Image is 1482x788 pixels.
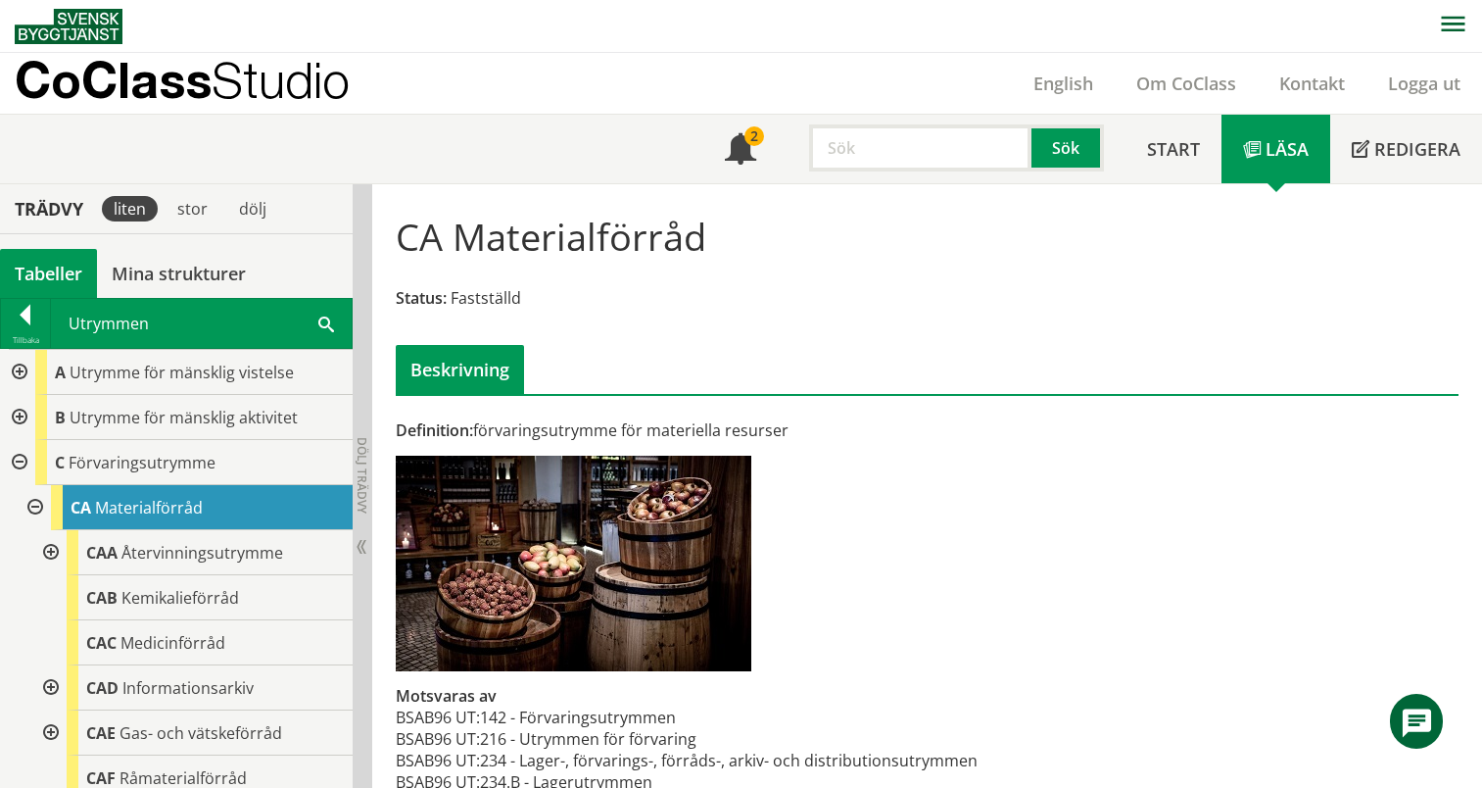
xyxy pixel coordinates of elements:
span: CAB [86,587,118,609]
a: Redigera [1330,115,1482,183]
td: 234 - Lager-, förvarings-, förråds-, arkiv- och distributionsutrymmen [480,750,978,771]
span: Läsa [1266,137,1309,161]
a: Kontakt [1258,72,1366,95]
td: BSAB96 UT: [396,750,480,771]
span: Redigera [1374,137,1460,161]
a: Mina strukturer [97,249,261,298]
span: Studio [212,51,350,109]
span: C [55,452,65,473]
a: Om CoClass [1115,72,1258,95]
span: Återvinningsutrymme [121,542,283,564]
a: Logga ut [1366,72,1482,95]
a: English [1012,72,1115,95]
span: Materialförråd [95,497,203,518]
span: CAD [86,677,119,699]
div: Beskrivning [396,345,524,394]
span: Dölj trädvy [354,437,370,514]
span: Kemikalieförråd [121,587,239,609]
td: 142 - Förvaringsutrymmen [480,707,978,728]
span: Motsvaras av [396,685,497,707]
span: CAA [86,542,118,564]
a: CoClassStudio [15,53,392,114]
td: BSAB96 UT: [396,707,480,728]
span: A [55,362,66,383]
div: Trädvy [4,198,94,220]
span: CAC [86,632,117,654]
h1: CA Materialförråd [396,215,706,258]
div: förvaringsutrymme för materiella resurser [396,419,1096,441]
button: Sök [1031,124,1104,172]
span: Notifikationer [725,135,756,167]
span: Förvaringsutrymme [69,452,215,473]
img: ca-materialforrad.jpg [396,456,751,671]
span: Utrymme för mänsklig aktivitet [70,407,298,428]
span: Utrymme för mänsklig vistelse [70,362,294,383]
span: Sök i tabellen [318,313,334,333]
a: Läsa [1221,115,1330,183]
div: 2 [744,126,764,146]
p: CoClass [15,69,350,91]
a: Start [1125,115,1221,183]
span: CA [71,497,91,518]
img: Svensk Byggtjänst [15,9,122,44]
td: BSAB96 UT: [396,728,480,750]
div: Tillbaka [1,332,50,348]
span: Status: [396,287,447,309]
span: B [55,407,66,428]
div: stor [166,196,219,222]
div: liten [102,196,158,222]
span: Definition: [396,419,473,441]
span: Fastställd [451,287,521,309]
a: 2 [703,115,778,183]
span: Medicinförråd [120,632,225,654]
td: 216 - Utrymmen för förvaring [480,728,978,750]
span: Start [1147,137,1200,161]
input: Sök [809,124,1031,172]
div: Utrymmen [51,299,352,348]
span: CAE [86,722,116,744]
span: Gas- och vätskeförråd [120,722,282,744]
span: Informationsarkiv [122,677,254,699]
div: dölj [227,196,278,222]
